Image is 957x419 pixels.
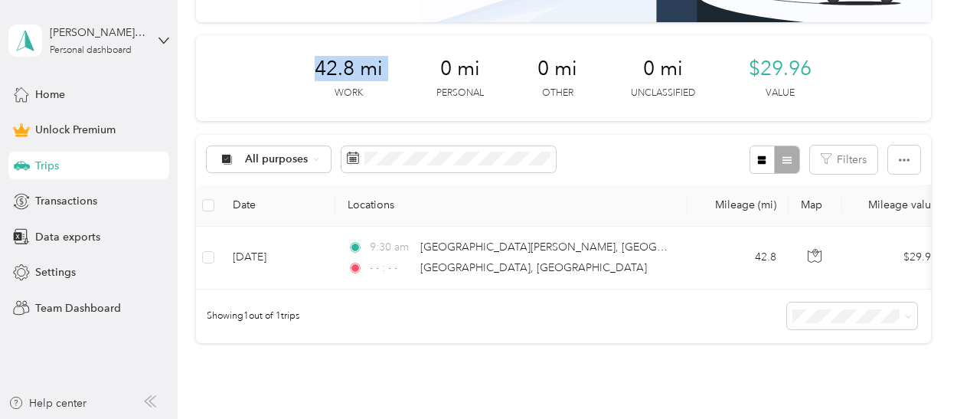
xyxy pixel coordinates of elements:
[35,158,59,174] span: Trips
[420,241,732,254] span: [GEOGRAPHIC_DATA][PERSON_NAME], [GEOGRAPHIC_DATA]
[643,57,683,81] span: 0 mi
[440,57,480,81] span: 0 mi
[50,25,145,41] div: [PERSON_NAME][EMAIL_ADDRESS][PERSON_NAME][DOMAIN_NAME]
[196,309,299,323] span: Showing 1 out of 1 trips
[766,87,795,100] p: Value
[871,333,957,419] iframe: Everlance-gr Chat Button Frame
[688,185,789,227] th: Mileage (mi)
[631,87,695,100] p: Unclassified
[420,261,647,274] span: [GEOGRAPHIC_DATA], [GEOGRAPHIC_DATA]
[220,227,335,290] td: [DATE]
[35,193,97,209] span: Transactions
[35,229,100,245] span: Data exports
[35,300,121,316] span: Team Dashboard
[688,227,789,290] td: 42.8
[370,260,413,277] span: - - : - -
[35,87,65,103] span: Home
[220,185,335,227] th: Date
[537,57,577,81] span: 0 mi
[8,395,87,411] button: Help center
[810,146,877,174] button: Filters
[370,239,413,256] span: 9:30 am
[842,227,949,290] td: $29.96
[245,154,309,165] span: All purposes
[35,122,116,138] span: Unlock Premium
[35,264,76,280] span: Settings
[315,57,383,81] span: 42.8 mi
[542,87,573,100] p: Other
[335,87,363,100] p: Work
[436,87,484,100] p: Personal
[50,46,132,55] div: Personal dashboard
[842,185,949,227] th: Mileage value
[789,185,842,227] th: Map
[335,185,688,227] th: Locations
[749,57,812,81] span: $29.96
